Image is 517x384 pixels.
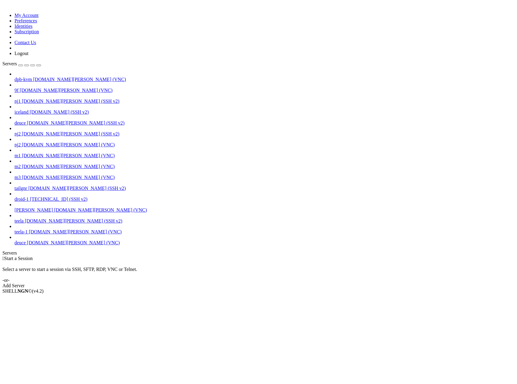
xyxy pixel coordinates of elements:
[15,231,28,236] span: teela-1
[15,204,515,215] li: [PERSON_NAME] [DOMAIN_NAME][PERSON_NAME] (VNC)
[15,226,515,236] li: teela-1 [DOMAIN_NAME][PERSON_NAME] (VNC)
[15,242,515,247] a: deuce [DOMAIN_NAME][PERSON_NAME] (VNC)
[15,171,515,182] li: m3 [DOMAIN_NAME][PERSON_NAME] (VNC)
[22,155,115,160] span: [DOMAIN_NAME][PERSON_NAME] (VNC)
[15,133,515,138] a: nj2 [DOMAIN_NAME][PERSON_NAME] (SSH v2)
[22,144,115,149] span: [DOMAIN_NAME][PERSON_NAME] (VNC)
[15,111,28,116] span: iceland
[15,138,515,149] li: nj2 [DOMAIN_NAME][PERSON_NAME] (VNC)
[18,290,28,295] b: NGN
[2,285,515,290] div: Add Server
[29,231,122,236] span: [DOMAIN_NAME][PERSON_NAME] (VNC)
[15,144,515,149] a: nj2 [DOMAIN_NAME][PERSON_NAME] (VNC)
[20,89,112,95] span: [DOMAIN_NAME][PERSON_NAME] (VNC)
[15,79,515,84] a: dpb-kvm [DOMAIN_NAME][PERSON_NAME] (VNC)
[27,242,120,247] span: [DOMAIN_NAME][PERSON_NAME] (VNC)
[15,42,36,47] a: Contact Us
[15,166,515,171] a: m2 [DOMAIN_NAME][PERSON_NAME] (VNC)
[15,133,21,138] span: nj2
[30,111,89,116] span: [DOMAIN_NAME] (SSH v2)
[15,122,515,128] a: deuce [DOMAIN_NAME][PERSON_NAME] (SSH v2)
[15,149,515,160] li: m1 [DOMAIN_NAME][PERSON_NAME] (VNC)
[15,220,24,225] span: teela
[2,258,4,263] span: 
[2,2,37,8] img: Shellngn
[15,177,515,182] a: m3 [DOMAIN_NAME][PERSON_NAME] (VNC)
[32,290,44,295] span: 4.2.0
[15,79,32,84] span: dpb-kvm
[2,252,515,258] div: Servers
[15,15,39,20] a: My Account
[27,122,124,127] span: [DOMAIN_NAME][PERSON_NAME] (SSH v2)
[4,258,33,263] span: Start a Session
[15,236,515,247] li: deuce [DOMAIN_NAME][PERSON_NAME] (VNC)
[28,187,126,193] span: [DOMAIN_NAME][PERSON_NAME] (SSH v2)
[15,100,515,106] a: nj1 [DOMAIN_NAME][PERSON_NAME] (SSH v2)
[15,73,515,84] li: dpb-kvm [DOMAIN_NAME][PERSON_NAME] (VNC)
[22,133,119,138] span: [DOMAIN_NAME][PERSON_NAME] (SSH v2)
[15,89,515,95] a: 9f [DOMAIN_NAME][PERSON_NAME] (VNC)
[15,155,515,160] a: m1 [DOMAIN_NAME][PERSON_NAME] (VNC)
[15,89,18,95] span: 9f
[22,177,115,182] span: [DOMAIN_NAME][PERSON_NAME] (VNC)
[15,95,515,106] li: nj1 [DOMAIN_NAME][PERSON_NAME] (SSH v2)
[15,182,515,193] li: tailgnr [DOMAIN_NAME][PERSON_NAME] (SSH v2)
[15,198,29,203] span: droid-1
[2,63,17,68] span: Servers
[15,31,39,36] a: Subscription
[54,209,147,214] span: [DOMAIN_NAME][PERSON_NAME] (VNC)
[15,160,515,171] li: m2 [DOMAIN_NAME][PERSON_NAME] (VNC)
[15,117,515,128] li: deuce [DOMAIN_NAME][PERSON_NAME] (SSH v2)
[15,187,27,193] span: tailgnr
[15,111,515,117] a: iceland [DOMAIN_NAME] (SSH v2)
[15,187,515,193] a: tailgnr [DOMAIN_NAME][PERSON_NAME] (SSH v2)
[2,263,515,285] div: Select a server to start a session via SSH, SFTP, RDP, VNC or Telnet. -or-
[15,220,515,226] a: teela [DOMAIN_NAME][PERSON_NAME] (SSH v2)
[15,84,515,95] li: 9f [DOMAIN_NAME][PERSON_NAME] (VNC)
[33,79,126,84] span: [DOMAIN_NAME][PERSON_NAME] (VNC)
[22,166,115,171] span: [DOMAIN_NAME][PERSON_NAME] (VNC)
[15,144,21,149] span: nj2
[25,220,122,225] span: [DOMAIN_NAME][PERSON_NAME] (SSH v2)
[15,209,53,214] span: [PERSON_NAME]
[15,122,26,127] span: deuce
[15,25,33,31] a: Identities
[15,106,515,117] li: iceland [DOMAIN_NAME] (SSH v2)
[15,128,515,138] li: nj2 [DOMAIN_NAME][PERSON_NAME] (SSH v2)
[15,242,26,247] span: deuce
[15,166,21,171] span: m2
[15,231,515,236] a: teela-1 [DOMAIN_NAME][PERSON_NAME] (VNC)
[15,100,21,106] span: nj1
[15,209,515,215] a: [PERSON_NAME] [DOMAIN_NAME][PERSON_NAME] (VNC)
[2,290,44,295] span: SHELL ©
[15,155,21,160] span: m1
[15,215,515,226] li: teela [DOMAIN_NAME][PERSON_NAME] (SSH v2)
[2,63,41,68] a: Servers
[15,193,515,204] li: droid-1 [TECHNICAL_ID] (SSH v2)
[30,198,87,203] span: [TECHNICAL_ID] (SSH v2)
[22,100,119,106] span: [DOMAIN_NAME][PERSON_NAME] (SSH v2)
[15,53,28,58] a: Logout
[15,198,515,204] a: droid-1 [TECHNICAL_ID] (SSH v2)
[15,177,21,182] span: m3
[15,20,37,25] a: Preferences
